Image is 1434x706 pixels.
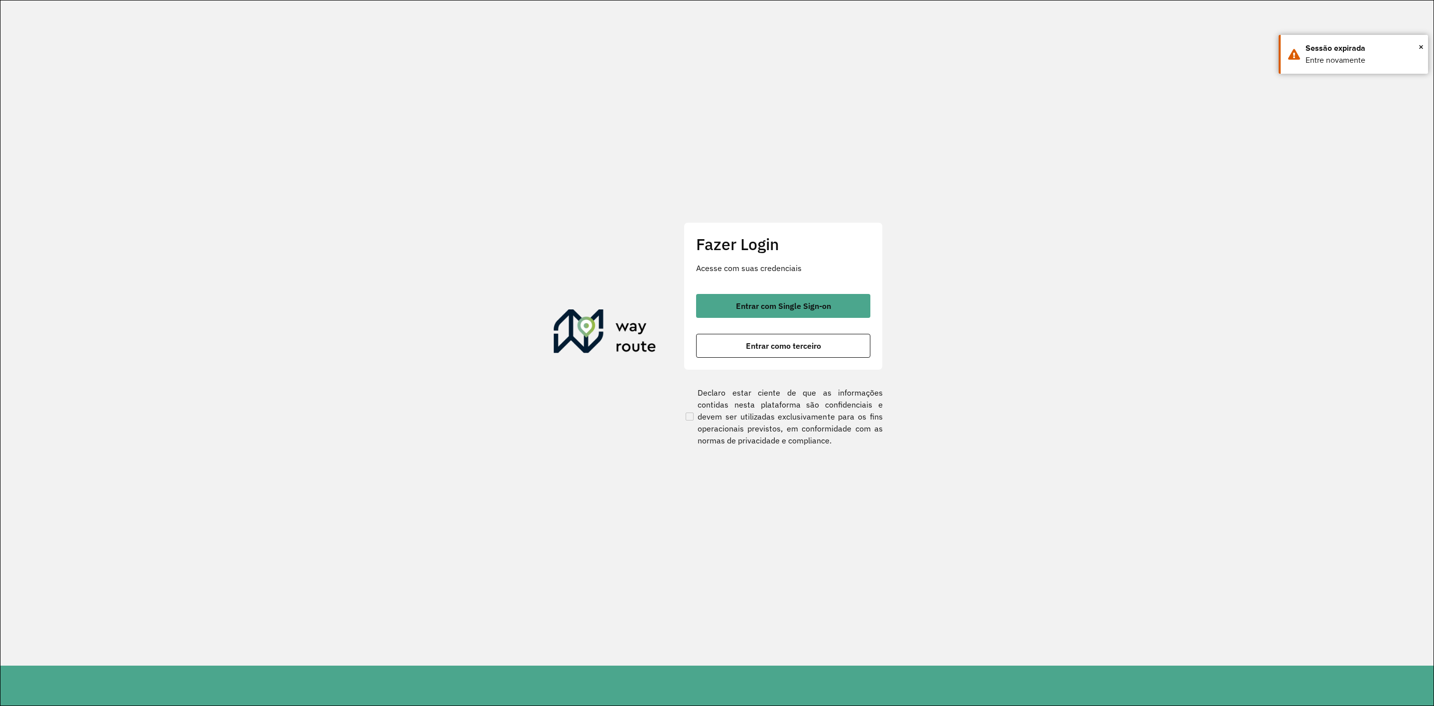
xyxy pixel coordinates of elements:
[736,302,831,310] span: Entrar com Single Sign-on
[696,294,870,318] button: button
[746,342,821,350] span: Entrar como terceiro
[696,262,870,274] p: Acesse com suas credenciais
[696,235,870,254] h2: Fazer Login
[1419,39,1424,54] button: Close
[1419,39,1424,54] span: ×
[696,334,870,358] button: button
[1306,42,1421,54] div: Sessão expirada
[554,309,656,357] img: Roteirizador AmbevTech
[1306,54,1421,66] div: Entre novamente
[684,387,883,446] label: Declaro estar ciente de que as informações contidas nesta plataforma são confidenciais e devem se...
